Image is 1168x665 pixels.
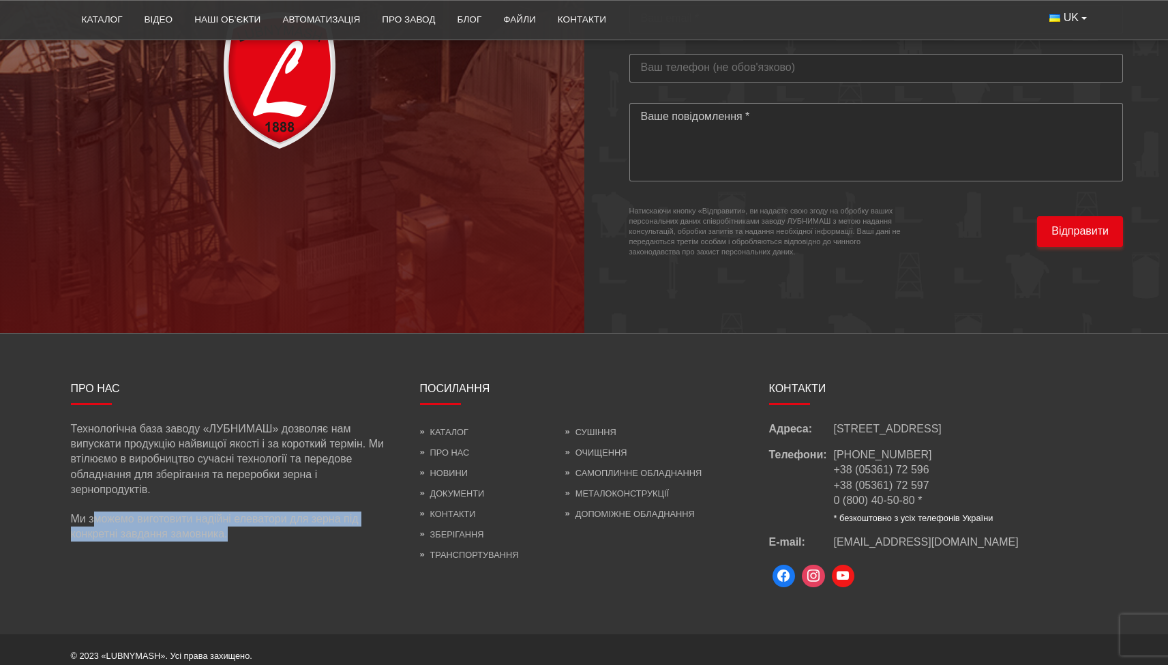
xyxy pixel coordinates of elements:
[420,529,484,540] a: Зберігання
[446,5,492,35] a: Блог
[834,449,932,460] a: [PHONE_NUMBER]
[420,468,468,478] a: Новини
[420,509,476,519] a: Контакти
[565,509,695,519] a: Допоміжне обладнання
[769,447,834,524] span: Телефони:
[420,488,485,499] a: Документи
[834,494,923,506] a: 0 (800) 40-50-80 *
[629,206,902,257] small: Натискаючи кнопку «Відправити», ви надаєте свою згоду на обробку ваших персональних даних співроб...
[71,383,120,394] span: Про нас
[769,383,826,394] span: Контакти
[71,512,400,542] p: Ми зможемо виготовити надійні елеватори для зерна під конкретні завдання замовника.
[371,5,446,35] a: Про завод
[1037,216,1123,247] button: Відправити
[1049,14,1060,22] img: Українська
[183,5,271,35] a: Наші об’єкти
[71,422,400,498] p: Технологічна база заводу «ЛУБНИМАШ» дозволяє нам випускати продукцію найвищої якості і за коротки...
[1064,10,1079,25] span: UK
[834,535,1019,550] a: [EMAIL_ADDRESS][DOMAIN_NAME]
[834,512,993,524] li: * безкоштовно з усіх телефонів України
[834,422,942,437] span: [STREET_ADDRESS]
[565,468,702,478] a: Самоплинне обладнання
[769,561,799,591] a: Facebook
[798,561,828,591] a: Instagram
[420,383,490,394] span: Посилання
[769,422,834,437] span: Адреса:
[769,535,834,550] span: E-mail:
[834,536,1019,548] span: [EMAIL_ADDRESS][DOMAIN_NAME]
[71,5,134,35] a: Каталог
[134,5,184,35] a: Відео
[565,427,616,437] a: Сушіння
[547,5,617,35] a: Контакти
[420,550,519,560] a: Транспортування
[420,447,470,458] a: Про нас
[834,479,929,491] a: +38 (05361) 72 597
[420,427,468,437] a: Каталог
[565,447,627,458] a: Очищення
[1038,5,1097,31] button: UK
[565,488,669,499] a: Металоконструкції
[1051,224,1109,239] span: Відправити
[834,464,929,475] a: +38 (05361) 72 596
[71,651,252,661] span: © 2023 «LUBNYMASH». Усі права захищено.
[271,5,371,35] a: Автоматизація
[828,561,858,591] a: Youtube
[492,5,547,35] a: Файли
